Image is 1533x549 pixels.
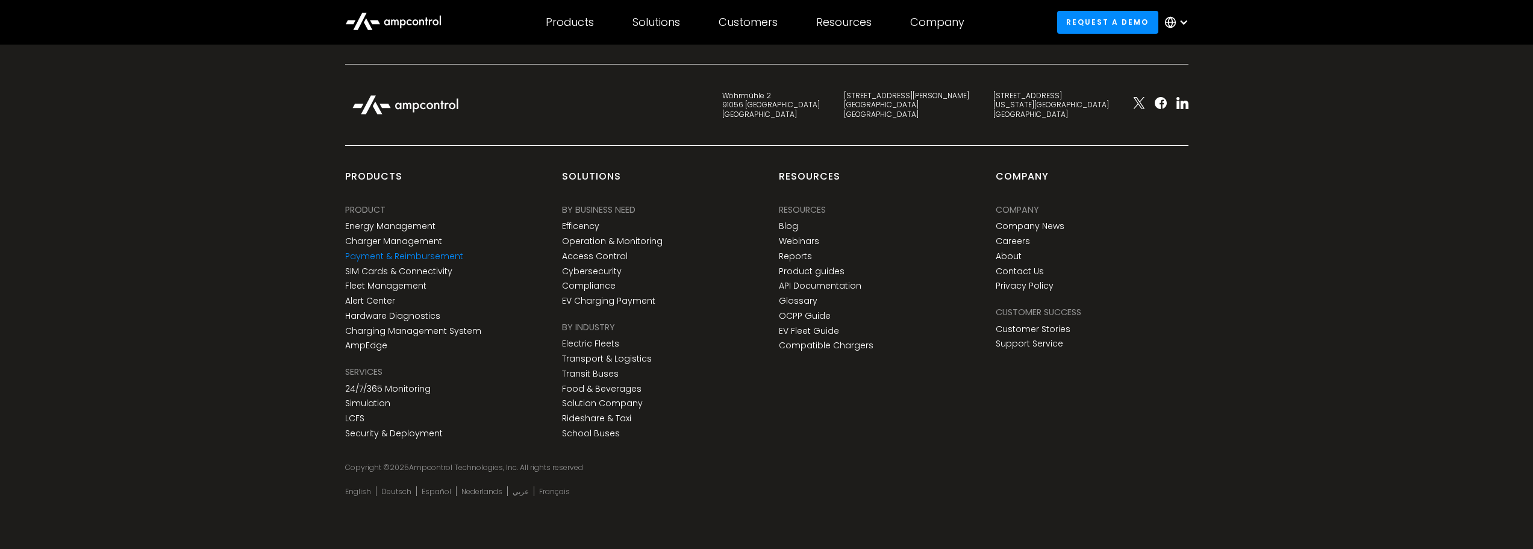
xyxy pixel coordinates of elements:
a: API Documentation [779,281,861,291]
a: Charger Management [345,236,442,246]
a: Company News [996,221,1064,231]
div: Products [546,16,594,29]
a: Transit Buses [562,369,619,379]
a: EV Fleet Guide [779,326,839,336]
div: Customers [719,16,778,29]
a: Electric Fleets [562,339,619,349]
a: Energy Management [345,221,436,231]
div: Company [910,16,964,29]
a: Español [422,487,451,497]
a: Glossary [779,296,817,306]
a: Payment & Reimbursement [345,251,463,262]
a: EV Charging Payment [562,296,655,306]
div: BY INDUSTRY [562,321,615,334]
div: Solutions [562,170,621,193]
div: SERVICES [345,365,382,378]
div: PRODUCT [345,203,386,216]
a: Request a demo [1057,11,1158,33]
a: Charging Management System [345,326,481,336]
a: Simulation [345,398,390,409]
a: Careers [996,236,1030,246]
div: Company [996,170,1049,193]
div: BY BUSINESS NEED [562,203,635,216]
a: Hardware Diagnostics [345,311,440,321]
div: [STREET_ADDRESS][PERSON_NAME] [GEOGRAPHIC_DATA] [GEOGRAPHIC_DATA] [844,91,969,119]
a: LCFS [345,413,364,424]
div: Customer success [996,306,1081,319]
div: Resources [816,16,872,29]
div: [STREET_ADDRESS] [US_STATE][GEOGRAPHIC_DATA] [GEOGRAPHIC_DATA] [993,91,1109,119]
div: Solutions [632,16,680,29]
a: English [345,487,371,497]
a: Deutsch [381,487,411,497]
a: Contact Us [996,266,1044,277]
a: AmpEdge [345,340,387,351]
a: About [996,251,1022,262]
a: Reports [779,251,812,262]
img: Ampcontrol Logo [345,89,466,121]
div: Company [996,203,1039,216]
a: Support Service [996,339,1063,349]
a: Security & Deployment [345,428,443,439]
a: Fleet Management [345,281,426,291]
a: عربي [513,487,529,497]
a: Webinars [779,236,819,246]
a: Privacy Policy [996,281,1054,291]
a: Access Control [562,251,628,262]
a: Français [539,487,570,497]
div: Resources [779,203,826,216]
a: School Buses [562,428,620,439]
div: Resources [779,170,840,193]
a: 24/7/365 Monitoring [345,384,431,394]
a: SIM Cards & Connectivity [345,266,452,277]
a: Customer Stories [996,324,1070,334]
a: OCPP Guide [779,311,831,321]
a: Efficency [562,221,599,231]
div: Wöhrmühle 2 91056 [GEOGRAPHIC_DATA] [GEOGRAPHIC_DATA] [722,91,820,119]
a: Food & Beverages [562,384,642,394]
a: Rideshare & Taxi [562,413,631,424]
a: Product guides [779,266,845,277]
span: 2025 [390,462,409,472]
div: Copyright © Ampcontrol Technologies, Inc. All rights reserved [345,463,1188,472]
a: Solution Company [562,398,643,409]
a: Nederlands [461,487,502,497]
div: products [345,170,402,193]
a: Operation & Monitoring [562,236,663,246]
a: Transport & Logistics [562,354,652,364]
a: Cybersecurity [562,266,622,277]
a: Compatible Chargers [779,340,873,351]
a: Compliance [562,281,616,291]
a: Blog [779,221,798,231]
a: Alert Center [345,296,395,306]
